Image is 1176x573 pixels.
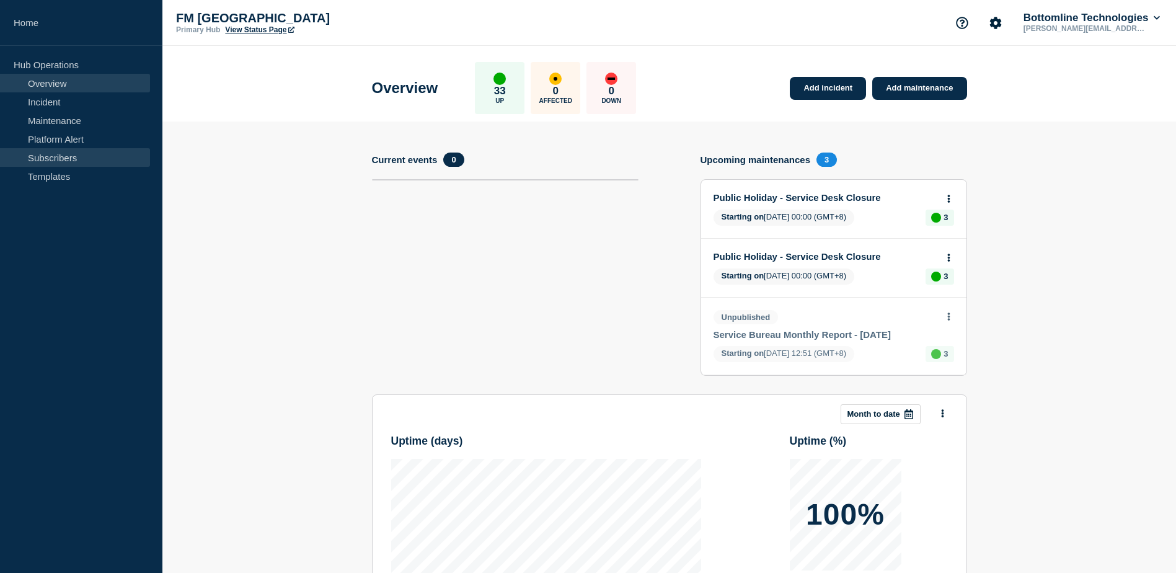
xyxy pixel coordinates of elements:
span: [DATE] 12:51 (GMT+8) [714,346,855,362]
div: up [931,213,941,223]
a: Service Bureau Monthly Report - [DATE] [714,329,937,340]
h4: Current events [372,154,438,165]
div: affected [549,73,562,85]
h1: Overview [372,79,438,97]
div: up [493,73,506,85]
p: 3 [944,272,948,281]
a: View Status Page [225,25,294,34]
a: Public Holiday - Service Desk Closure [714,192,937,203]
span: [DATE] 00:00 (GMT+8) [714,269,855,285]
span: Unpublished [714,310,779,324]
span: 0 [443,153,464,167]
div: up [931,349,941,359]
a: Add incident [790,77,866,100]
p: [PERSON_NAME][EMAIL_ADDRESS][PERSON_NAME][DOMAIN_NAME] [1021,24,1150,33]
p: Up [495,97,504,104]
div: down [605,73,617,85]
p: 33 [494,85,506,97]
span: [DATE] 00:00 (GMT+8) [714,210,855,226]
p: 0 [553,85,559,97]
button: Bottomline Technologies [1021,12,1162,24]
button: Support [949,10,975,36]
a: Add maintenance [872,77,966,100]
button: Month to date [841,404,921,424]
p: 3 [944,349,948,358]
span: Starting on [722,349,764,358]
p: 0 [609,85,614,97]
span: Starting on [722,212,764,221]
a: Public Holiday - Service Desk Closure [714,251,937,262]
button: Account settings [983,10,1009,36]
p: Primary Hub [176,25,220,34]
span: 3 [816,153,837,167]
p: Month to date [847,409,900,419]
h3: Uptime ( % ) [790,435,847,448]
div: up [931,272,941,282]
p: Down [601,97,621,104]
p: FM [GEOGRAPHIC_DATA] [176,11,424,25]
p: 3 [944,213,948,222]
p: Affected [539,97,572,104]
span: Starting on [722,271,764,280]
h4: Upcoming maintenances [701,154,811,165]
h3: Uptime ( days ) [391,435,463,448]
p: 100% [806,500,885,530]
